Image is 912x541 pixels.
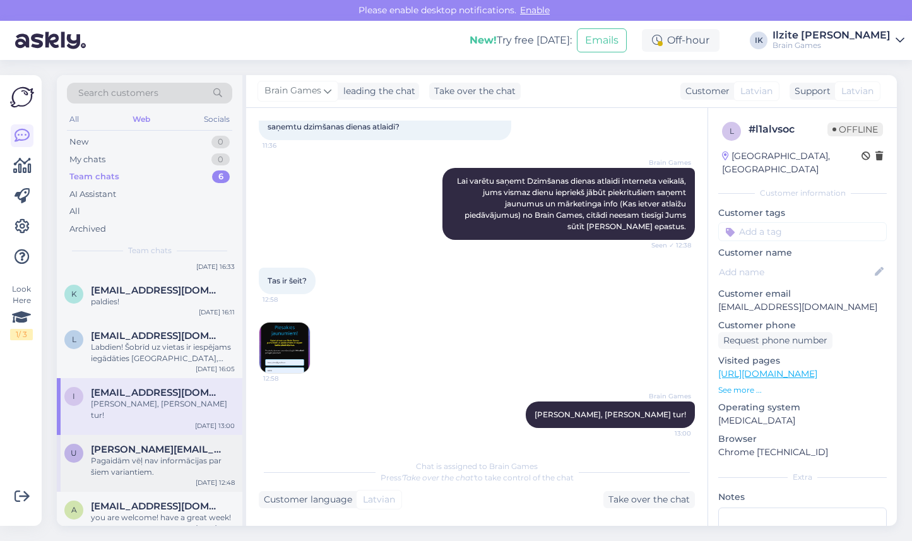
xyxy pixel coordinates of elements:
span: 13:00 [644,429,691,438]
div: Labdien! Šobrīd uz vietas ir iespējams iegādāties [GEOGRAPHIC_DATA], Olimpia un Rīga Plaza veikalos. [91,342,235,364]
span: Latvian [363,493,395,506]
button: Emails [577,28,627,52]
a: [URL][DOMAIN_NAME] [718,368,817,379]
span: ivans.zotovs@gmail.com [91,387,222,398]
span: l [72,335,76,344]
div: Off-hour [642,29,720,52]
div: Take over the chat [429,83,521,100]
div: [DATE] 16:33 [196,262,235,271]
span: k [71,289,77,299]
div: Socials [201,111,232,128]
p: [MEDICAL_DATA] [718,414,887,427]
input: Add a tag [718,222,887,241]
p: Operating system [718,401,887,414]
span: Tas ir šeit? [268,276,307,285]
div: you are welcome! have a great week! [91,512,235,523]
div: Request phone number [718,332,832,349]
div: Look Here [10,283,33,340]
div: [DATE] 12:48 [196,478,235,487]
span: 11:36 [263,141,310,150]
span: Seen ✓ 12:38 [644,241,691,250]
a: Ilzite [PERSON_NAME]Brain Games [773,30,904,51]
div: My chats [69,153,105,166]
span: Chat is assigned to Brain Games [416,461,538,471]
div: Customer information [718,187,887,199]
div: paldies! [91,296,235,307]
div: Customer [680,85,730,98]
div: Support [790,85,831,98]
span: Team chats [128,245,172,256]
span: liepina.dita@gmail.com [91,330,222,342]
div: Take over the chat [603,491,695,508]
div: [DATE] 16:05 [196,364,235,374]
span: Brain Games [644,158,691,167]
span: Press to take control of the chat [381,473,574,482]
p: Customer phone [718,319,887,332]
div: 6 [212,170,230,183]
span: antonio.doslic1993@gmail.com [91,501,222,512]
span: 12:58 [263,295,310,304]
p: Customer tags [718,206,887,220]
div: All [69,205,80,218]
div: Team chats [69,170,119,183]
div: IK [750,32,767,49]
div: Extra [718,472,887,483]
span: [PERSON_NAME], [PERSON_NAME] tur! [535,410,686,419]
span: 12:58 [263,374,311,383]
img: Askly Logo [10,85,34,109]
span: Search customers [78,86,158,100]
div: Try free [DATE]: [470,33,572,48]
p: See more ... [718,384,887,396]
span: i [73,391,75,401]
div: All [67,111,81,128]
div: [DATE] 16:11 [199,307,235,317]
div: [DATE] 17:05 [196,523,235,533]
span: Brain Games [264,84,321,98]
div: [DATE] 13:00 [195,421,235,431]
span: Offline [827,122,883,136]
b: New! [470,34,497,46]
div: [GEOGRAPHIC_DATA], [GEOGRAPHIC_DATA] [722,150,862,176]
div: AI Assistant [69,188,116,201]
div: 0 [211,136,230,148]
div: [PERSON_NAME], [PERSON_NAME] tur! [91,398,235,421]
span: Latvian [740,85,773,98]
div: # l1alvsoc [749,122,827,137]
img: Attachment [259,323,310,373]
span: uldis.calpa@gmail.com [91,444,222,455]
p: Notes [718,490,887,504]
p: Customer email [718,287,887,300]
span: Brain Games [644,391,691,401]
div: Web [130,111,153,128]
div: leading the chat [338,85,415,98]
span: Enable [516,4,554,16]
div: Brain Games [773,40,891,51]
p: Browser [718,432,887,446]
i: 'Take over the chat' [401,473,475,482]
p: Visited pages [718,354,887,367]
span: kristapsup18@gmail.com [91,285,222,296]
span: Latvian [841,85,874,98]
div: Pagaidām vēļ nav informācijas par šiem variantiem. [91,455,235,478]
p: Chrome [TECHNICAL_ID] [718,446,887,459]
div: Customer language [259,493,352,506]
span: l [730,126,734,136]
span: u [71,448,77,458]
input: Add name [719,265,872,279]
div: New [69,136,88,148]
div: Archived [69,223,106,235]
div: 0 [211,153,230,166]
span: a [71,505,77,514]
p: Customer name [718,246,887,259]
div: Ilzite [PERSON_NAME] [773,30,891,40]
span: Lai varētu saņemt Dzimšanas dienas atlaidi interneta veikalā, jums vismaz dienu iepriekš jābūt pi... [457,176,688,231]
div: 1 / 3 [10,329,33,340]
p: [EMAIL_ADDRESS][DOMAIN_NAME] [718,300,887,314]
